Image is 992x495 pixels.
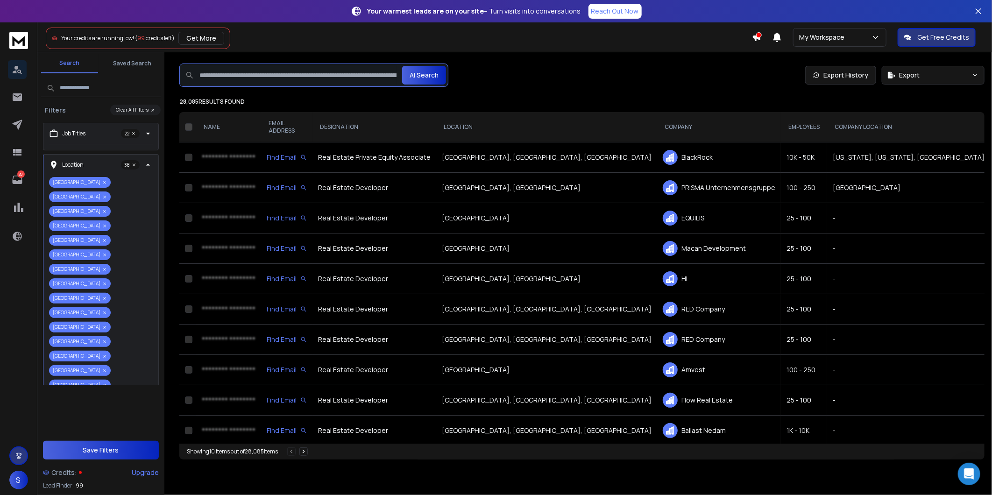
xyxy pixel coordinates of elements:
td: 25 - 100 [781,264,827,294]
th: LOCATION [436,112,657,142]
td: 10K - 50K [781,142,827,173]
td: [GEOGRAPHIC_DATA], [GEOGRAPHIC_DATA], [GEOGRAPHIC_DATA] [436,385,657,416]
p: Reach Out Now [591,7,639,16]
p: [GEOGRAPHIC_DATA] [49,264,111,275]
p: – Turn visits into conversations [368,7,581,16]
td: [GEOGRAPHIC_DATA], [GEOGRAPHIC_DATA] [436,173,657,203]
div: Find Email [267,153,307,162]
div: Amvest [663,362,775,377]
p: [GEOGRAPHIC_DATA] [49,307,111,318]
strong: Your warmest leads are on your site [368,7,484,15]
td: Real Estate Developer [312,203,436,233]
p: 38 [121,160,140,170]
td: 100 - 250 [781,355,827,385]
td: - [827,416,990,446]
p: Lead Finder: [43,482,74,489]
td: [GEOGRAPHIC_DATA], [GEOGRAPHIC_DATA], [GEOGRAPHIC_DATA] [436,325,657,355]
div: Find Email [267,183,307,192]
th: EMPLOYEES [781,112,827,142]
td: Real Estate Developer [312,355,436,385]
span: Credits: [51,468,77,477]
div: Flow Real Estate [663,393,775,408]
td: [GEOGRAPHIC_DATA] [827,173,990,203]
td: Real Estate Developer [312,264,436,294]
div: RED Company [663,332,775,347]
p: [GEOGRAPHIC_DATA] [49,206,111,217]
p: 28,085 results found [179,98,985,106]
td: [GEOGRAPHIC_DATA], [GEOGRAPHIC_DATA], [GEOGRAPHIC_DATA] [436,142,657,173]
p: [GEOGRAPHIC_DATA] [49,249,111,260]
div: HI [663,271,775,286]
td: Real Estate Developer [312,294,436,325]
div: EQUILIS [663,211,775,226]
td: 25 - 100 [781,203,827,233]
td: - [827,385,990,416]
div: Open Intercom Messenger [958,463,980,485]
h3: Filters [41,106,70,115]
td: 25 - 100 [781,233,827,264]
p: [GEOGRAPHIC_DATA] [49,322,111,332]
th: NAME [196,112,261,142]
td: Real Estate Developer [312,173,436,203]
td: 1K - 10K [781,416,827,446]
p: [GEOGRAPHIC_DATA] [49,351,111,361]
a: 28 [8,170,27,189]
img: logo [9,32,28,49]
button: Get Free Credits [898,28,976,47]
p: [GEOGRAPHIC_DATA] [49,380,111,390]
p: [GEOGRAPHIC_DATA] [49,336,111,347]
div: Find Email [267,244,307,253]
td: [US_STATE], [US_STATE], [GEOGRAPHIC_DATA] [827,142,990,173]
div: Find Email [267,213,307,223]
a: Credits:Upgrade [43,463,159,482]
div: Ballast Nedam [663,423,775,438]
div: BlackRock [663,150,775,165]
p: [GEOGRAPHIC_DATA] [49,278,111,289]
p: 28 [17,170,25,178]
td: [GEOGRAPHIC_DATA], [GEOGRAPHIC_DATA], [GEOGRAPHIC_DATA] [436,416,657,446]
td: [GEOGRAPHIC_DATA], [GEOGRAPHIC_DATA] [436,264,657,294]
td: [GEOGRAPHIC_DATA] [436,355,657,385]
button: Get More [178,32,224,45]
th: DESIGNATION [312,112,436,142]
p: Job Titles [62,130,85,137]
button: S [9,471,28,489]
span: ( credits left) [135,34,175,42]
td: 25 - 100 [781,325,827,355]
td: - [827,355,990,385]
div: Upgrade [132,468,159,477]
div: PRISMA Unternehmensgruppe [663,180,775,195]
button: Clear All Filters [110,105,161,115]
button: Search [41,54,98,73]
th: COMPANY LOCATION [827,112,990,142]
p: My Workspace [799,33,848,42]
div: Find Email [267,274,307,283]
p: [GEOGRAPHIC_DATA] [49,293,111,304]
p: [GEOGRAPHIC_DATA] [49,220,111,231]
span: Export [899,71,920,80]
th: COMPANY [657,112,781,142]
td: 25 - 100 [781,294,827,325]
td: Real Estate Private Equity Associate [312,142,436,173]
div: Macan Development [663,241,775,256]
td: [GEOGRAPHIC_DATA], [GEOGRAPHIC_DATA], [GEOGRAPHIC_DATA] [436,294,657,325]
td: - [827,325,990,355]
div: Find Email [267,396,307,405]
td: - [827,264,990,294]
td: Real Estate Developer [312,325,436,355]
a: Reach Out Now [588,4,642,19]
button: AI Search [402,66,446,85]
button: Saved Search [104,54,161,73]
div: Find Email [267,335,307,344]
p: [GEOGRAPHIC_DATA] [49,235,111,246]
span: 99 [137,34,145,42]
button: Save Filters [43,441,159,460]
p: Location [62,161,84,169]
p: [GEOGRAPHIC_DATA] [49,191,111,202]
td: Real Estate Developer [312,233,436,264]
p: Get Free Credits [917,33,969,42]
td: 100 - 250 [781,173,827,203]
a: Export History [805,66,876,85]
div: Find Email [267,304,307,314]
